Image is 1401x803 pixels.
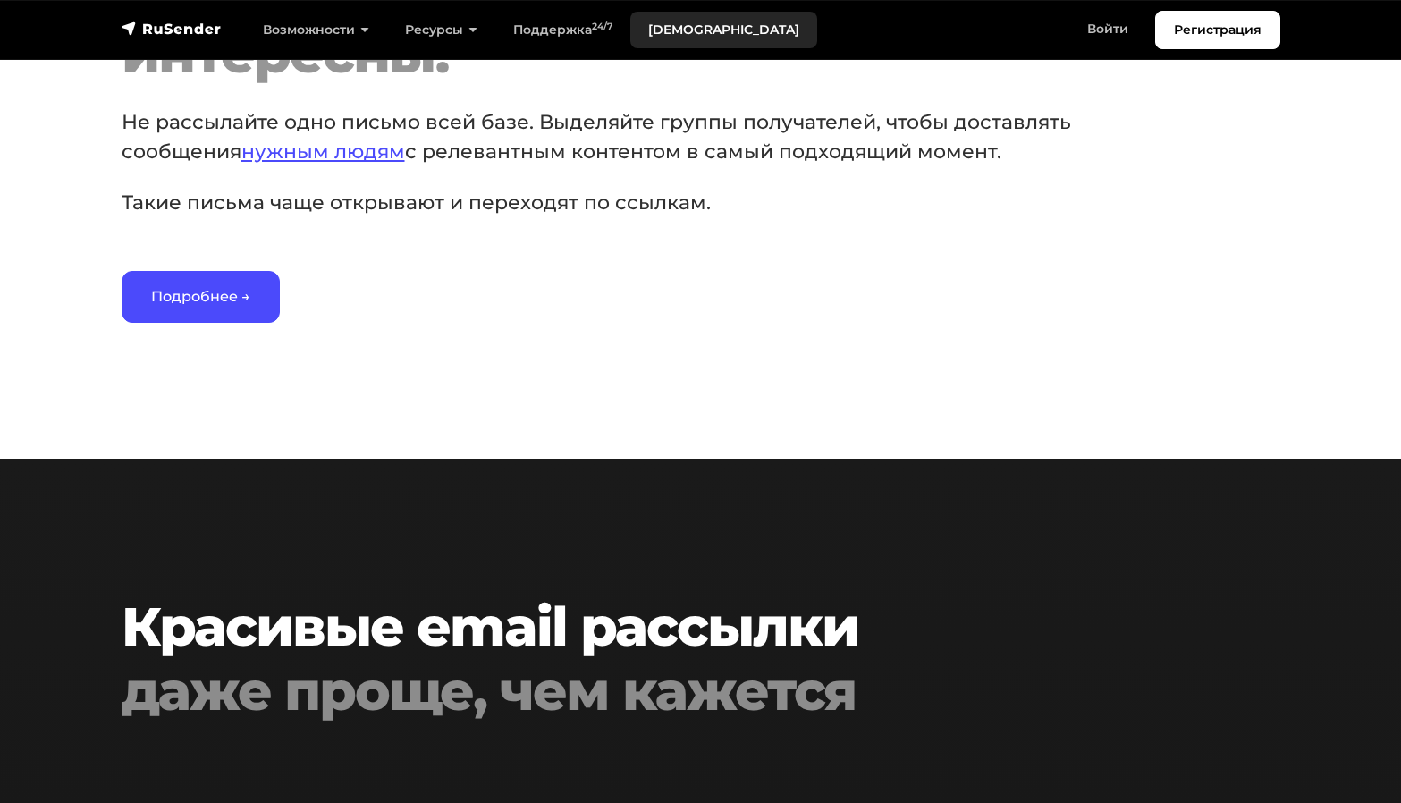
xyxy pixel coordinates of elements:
[1155,11,1280,49] a: Регистрация
[122,20,222,38] img: RuSender
[122,271,280,323] a: Подробнее →
[122,188,1135,217] p: Такие письма чаще открывают и переходят по ссылкам.
[387,12,495,48] a: Ресурсы
[245,12,387,48] a: Возможности
[1069,11,1146,47] a: Войти
[122,107,1135,166] p: Не рассылайте одно письмо всей базе. Выделяйте группы получателей, чтобы доставлять сообщения с р...
[630,12,817,48] a: [DEMOGRAPHIC_DATA]
[122,595,1182,723] h2: Красивые email рассылки
[241,139,405,164] a: нужным людям
[495,12,630,48] a: Поддержка24/7
[592,21,612,32] sup: 24/7
[122,659,1182,723] div: даже проще, чем кажется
